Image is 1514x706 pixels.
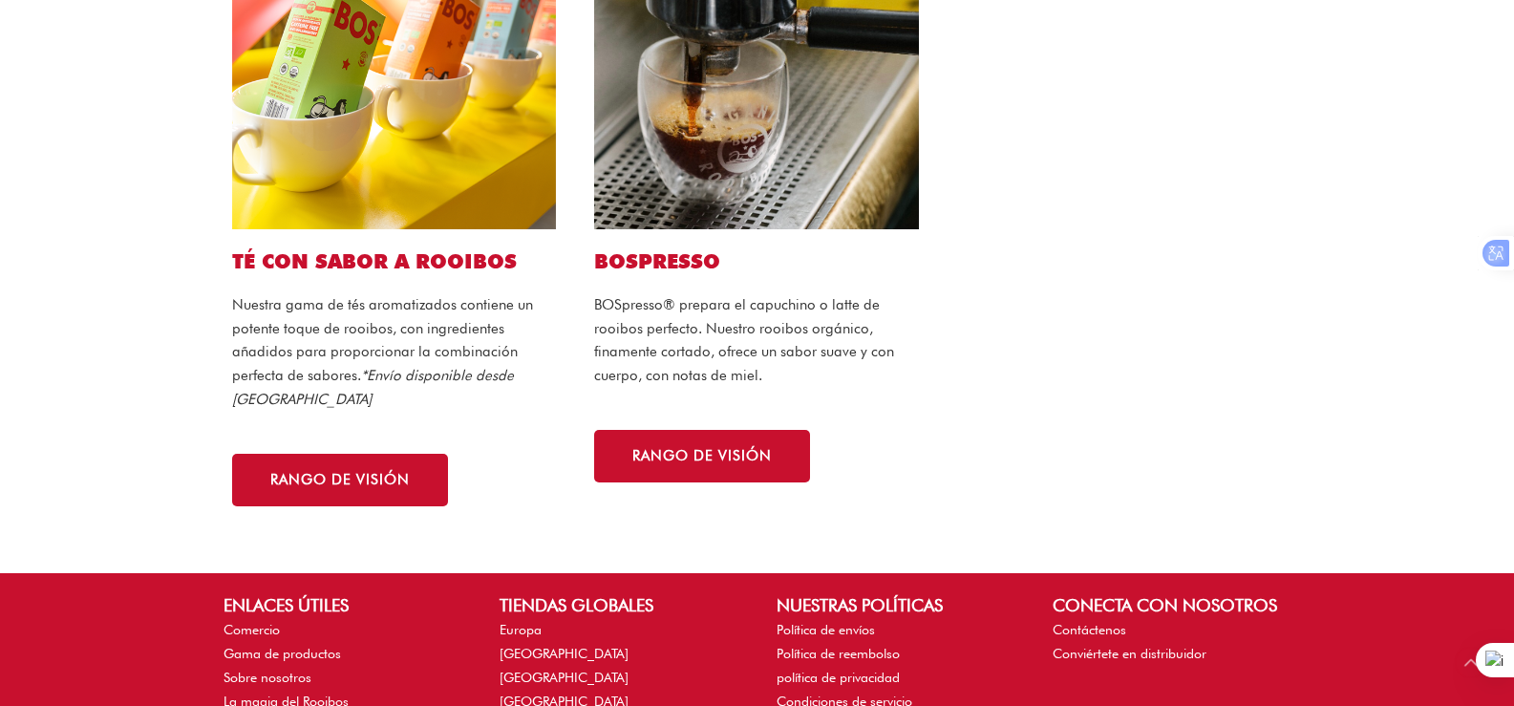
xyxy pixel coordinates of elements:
a: Europa [500,622,542,637]
font: BOSPRESSO [594,249,720,273]
a: Sobre nosotros [224,670,311,685]
a: Conviértete en distribuidor [1053,646,1206,661]
font: RANGO DE VISIÓN [270,471,410,488]
a: [GEOGRAPHIC_DATA] [500,646,629,661]
font: TIENDAS GLOBALES [500,595,653,615]
font: NUESTRAS POLÍTICAS [777,595,943,615]
a: Política de envíos [777,622,875,637]
a: RANGO DE VISIÓN [594,430,810,482]
font: Nuestra gama de tés aromatizados contiene un potente toque de rooibos, con ingredientes añadidos ... [232,296,533,384]
a: Política de reembolso [777,646,900,661]
font: ENLACES ÚTILES [224,595,349,615]
font: *Envío disponible desde [GEOGRAPHIC_DATA] [232,367,514,408]
a: RANGO DE VISIÓN [232,454,448,506]
font: TÉ CON SABOR A ROOIBOS [232,249,517,273]
a: Contáctenos [1053,622,1126,637]
a: Gama de productos [224,646,341,661]
font: CONECTA CON NOSOTROS [1053,595,1277,615]
nav: CONECTA CON NOSOTROS [1053,618,1290,666]
a: Comercio [224,622,280,637]
a: política de privacidad [777,670,900,685]
font: RANGO DE VISIÓN [632,447,772,464]
a: [GEOGRAPHIC_DATA] [500,670,629,685]
font: BOSpresso® prepara el capuchino o latte de rooibos perfecto. Nuestro rooibos orgánico, finamente ... [594,296,894,384]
